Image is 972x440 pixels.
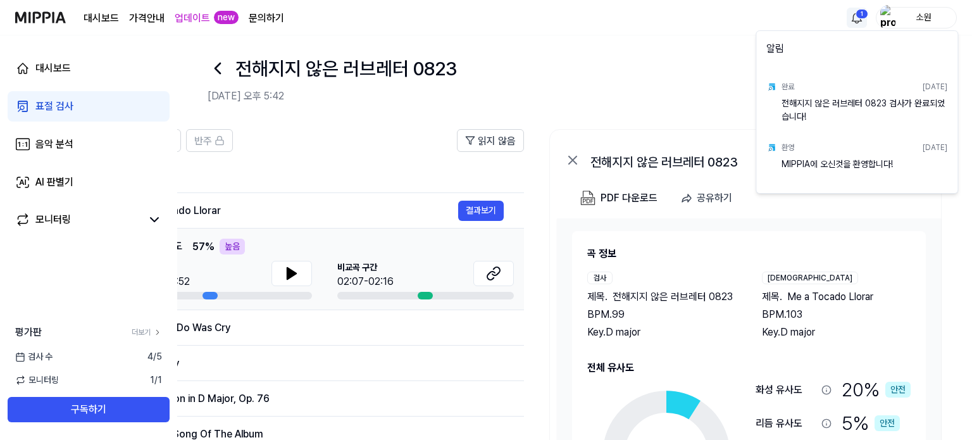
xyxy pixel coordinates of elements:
img: test result icon [766,82,776,92]
img: test result icon [766,142,776,153]
div: 알림 [759,34,955,69]
div: 완료 [782,81,794,92]
div: MIPPIA에 오신것을 환영합니다! [782,158,947,183]
div: [DATE] [923,81,947,92]
div: 환영 [782,142,794,153]
div: 전해지지 않은 러브레터 0823 검사가 완료되었습니다! [782,97,947,122]
div: [DATE] [923,142,947,153]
